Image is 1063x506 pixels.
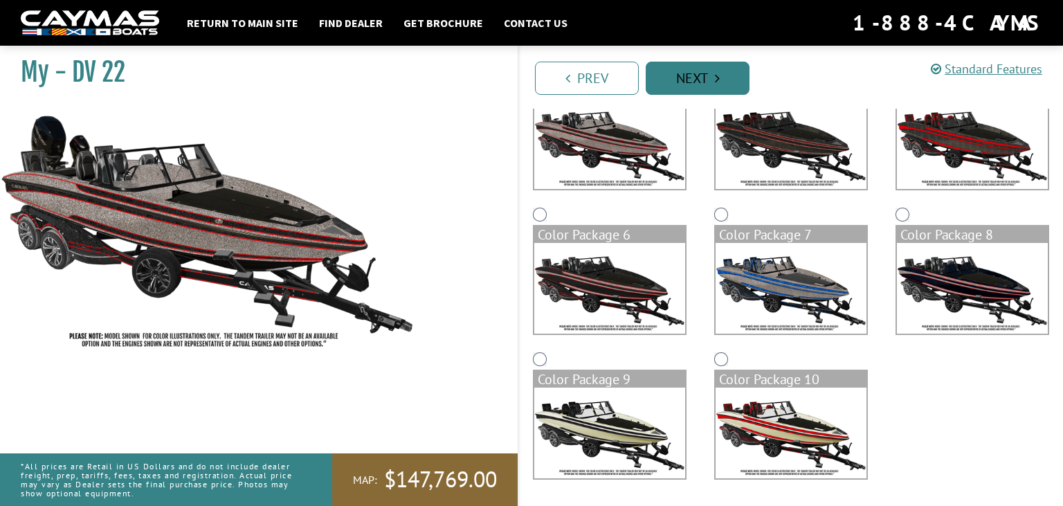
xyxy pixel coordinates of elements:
[534,243,685,334] img: color_package_367.png
[531,60,1063,95] ul: Pagination
[497,14,574,32] a: Contact Us
[535,62,639,95] a: Prev
[534,371,685,388] div: Color Package 9
[897,98,1048,189] img: color_package_366.png
[716,371,866,388] div: Color Package 10
[397,14,490,32] a: Get Brochure
[897,243,1048,334] img: color_package_369.png
[21,10,159,36] img: white-logo-c9c8dbefe5ff5ceceb0f0178aa75bf4bb51f6bca0971e226c86eb53dfe498488.png
[534,226,685,243] div: Color Package 6
[21,57,483,88] h1: My - DV 22
[716,388,866,478] img: color_package_371.png
[534,98,685,189] img: color_package_364.png
[716,226,866,243] div: Color Package 7
[646,62,749,95] a: Next
[353,473,377,487] span: MAP:
[312,14,390,32] a: Find Dealer
[853,8,1042,38] div: 1-888-4CAYMAS
[332,453,518,506] a: MAP:$147,769.00
[716,98,866,189] img: color_package_365.png
[180,14,305,32] a: Return to main site
[21,455,301,505] p: *All prices are Retail in US Dollars and do not include dealer freight, prep, tariffs, fees, taxe...
[384,465,497,494] span: $147,769.00
[897,226,1048,243] div: Color Package 8
[931,61,1042,77] a: Standard Features
[716,243,866,334] img: color_package_368.png
[534,388,685,478] img: color_package_370.png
